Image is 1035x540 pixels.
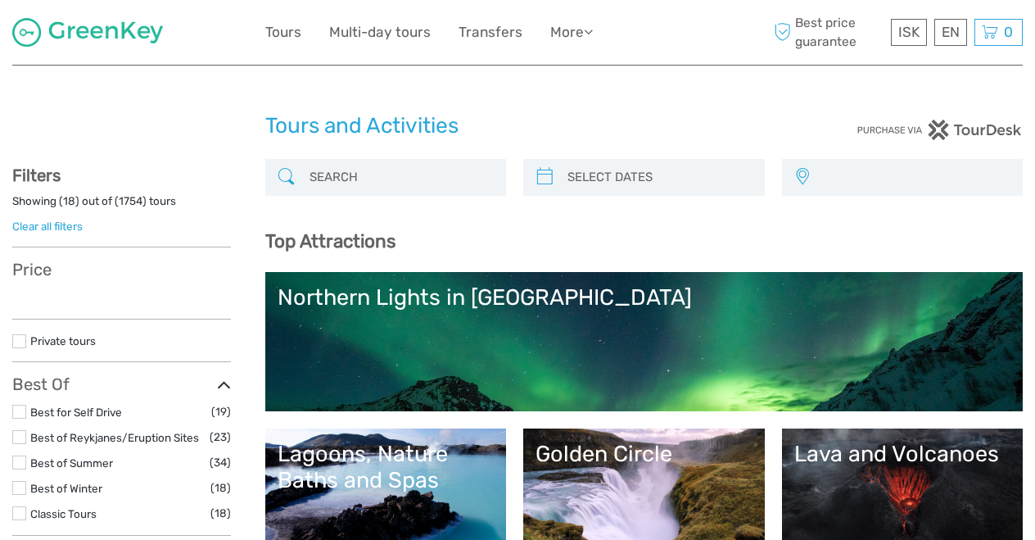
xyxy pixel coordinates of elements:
a: Multi-day tours [329,20,431,44]
img: PurchaseViaTourDesk.png [856,120,1023,140]
span: ISK [898,24,920,40]
a: More [550,20,593,44]
div: EN [934,19,967,46]
img: 1287-122375c5-1c4a-481d-9f75-0ef7bf1191bb_logo_small.jpg [12,18,163,47]
span: (34) [210,453,231,472]
h3: Price [12,260,231,279]
a: Classic Tours [30,507,97,520]
label: 18 [63,193,75,209]
a: Private tours [30,334,96,347]
a: Best of Reykjanes/Eruption Sites [30,431,199,444]
h1: Tours and Activities [265,113,771,139]
span: (18) [210,504,231,523]
label: 1754 [119,193,142,209]
a: Best of Summer [30,456,113,470]
strong: Filters [12,166,61,185]
a: Northern Lights in [GEOGRAPHIC_DATA] [278,284,1011,399]
div: Showing ( ) out of ( ) tours [12,193,231,219]
a: Best for Self Drive [30,406,122,419]
a: Tours [265,20,301,44]
span: (18) [210,479,231,497]
div: Golden Circle [536,441,753,467]
input: SELECT DATES [561,163,757,192]
span: (23) [210,428,231,447]
b: Top Attractions [265,230,395,252]
div: Lagoons, Nature Baths and Spas [278,441,495,494]
div: Northern Lights in [GEOGRAPHIC_DATA] [278,284,1011,311]
span: (19) [211,402,231,421]
span: Best price guarantee [771,14,888,50]
a: Best of Winter [30,482,102,495]
a: Clear all filters [12,220,83,233]
h3: Best Of [12,374,231,394]
span: 0 [1001,24,1015,40]
div: Lava and Volcanoes [794,441,1011,467]
input: SEARCH [303,163,499,192]
a: Transfers [459,20,522,44]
